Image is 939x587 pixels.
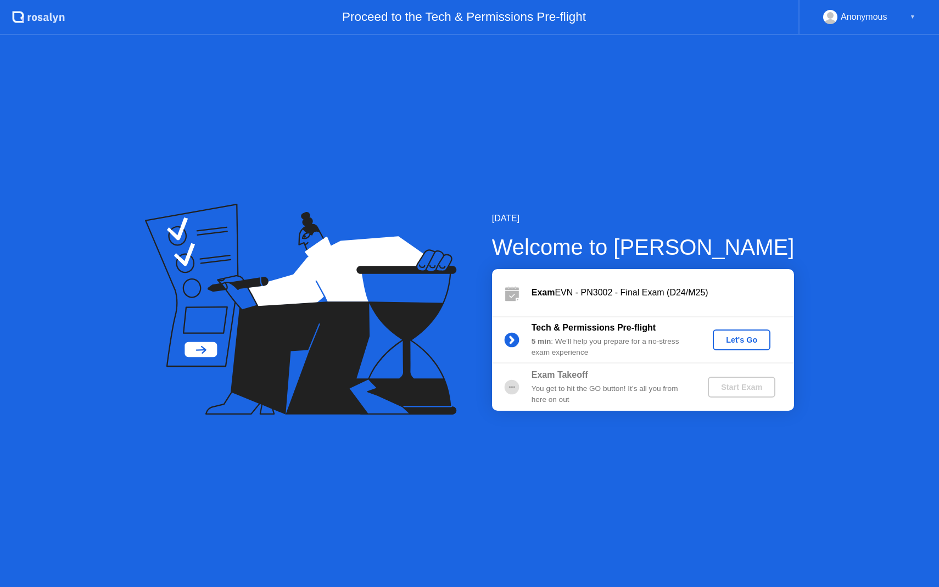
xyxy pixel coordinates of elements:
[713,329,770,350] button: Let's Go
[841,10,887,24] div: Anonymous
[532,337,551,345] b: 5 min
[532,286,794,299] div: EVN - PN3002 - Final Exam (D24/M25)
[532,336,690,359] div: : We’ll help you prepare for a no-stress exam experience
[708,377,775,398] button: Start Exam
[717,336,766,344] div: Let's Go
[492,231,795,264] div: Welcome to [PERSON_NAME]
[492,212,795,225] div: [DATE]
[712,383,771,392] div: Start Exam
[532,288,555,297] b: Exam
[532,370,588,379] b: Exam Takeoff
[532,383,690,406] div: You get to hit the GO button! It’s all you from here on out
[910,10,915,24] div: ▼
[532,323,656,332] b: Tech & Permissions Pre-flight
